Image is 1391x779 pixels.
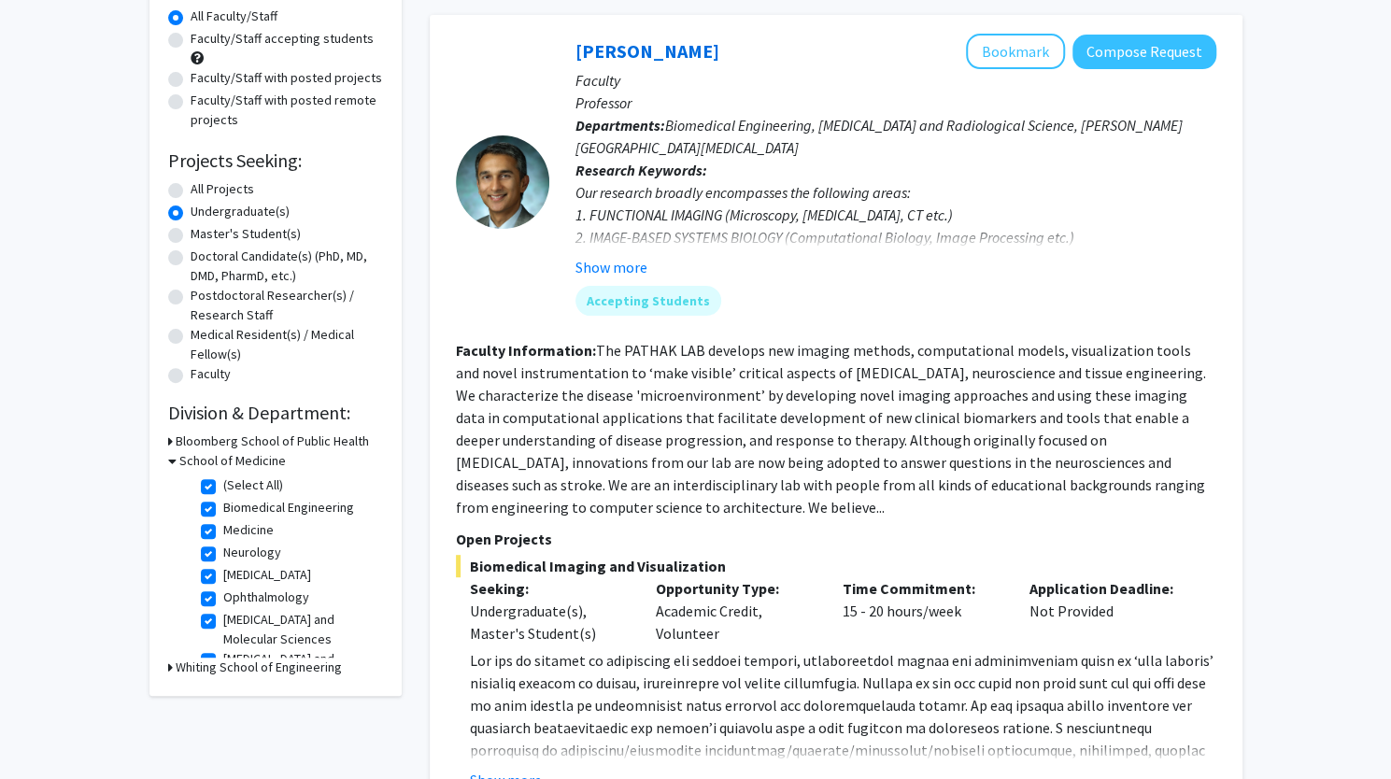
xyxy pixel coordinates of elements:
[191,364,231,384] label: Faculty
[642,577,829,644] div: Academic Credit, Volunteer
[966,34,1065,69] button: Add Arvind Pathak to Bookmarks
[223,649,378,688] label: [MEDICAL_DATA] and Radiological Science
[223,498,354,517] label: Biomedical Engineering
[456,528,1216,550] p: Open Projects
[575,116,665,135] b: Departments:
[223,610,378,649] label: [MEDICAL_DATA] and Molecular Sciences
[456,555,1216,577] span: Biomedical Imaging and Visualization
[191,91,383,130] label: Faculty/Staff with posted remote projects
[575,116,1183,157] span: Biomedical Engineering, [MEDICAL_DATA] and Radiological Science, [PERSON_NAME][GEOGRAPHIC_DATA][M...
[575,161,707,179] b: Research Keywords:
[843,577,1001,600] p: Time Commitment:
[223,520,274,540] label: Medicine
[1072,35,1216,69] button: Compose Request to Arvind Pathak
[575,256,647,278] button: Show more
[575,181,1216,293] div: Our research broadly encompasses the following areas: 1. FUNCTIONAL IMAGING (Microscopy, [MEDICAL...
[191,179,254,199] label: All Projects
[829,577,1015,644] div: 15 - 20 hours/week
[223,475,283,495] label: (Select All)
[168,402,383,424] h2: Division & Department:
[191,202,290,221] label: Undergraduate(s)
[575,69,1216,92] p: Faculty
[470,600,629,644] div: Undergraduate(s), Master's Student(s)
[470,577,629,600] p: Seeking:
[456,341,1206,517] fg-read-more: The PATHAK LAB develops new imaging methods, computational models, visualization tools and novel ...
[1015,577,1202,644] div: Not Provided
[191,7,277,26] label: All Faculty/Staff
[1029,577,1188,600] p: Application Deadline:
[456,341,596,360] b: Faculty Information:
[223,588,309,607] label: Ophthalmology
[223,565,311,585] label: [MEDICAL_DATA]
[176,658,342,677] h3: Whiting School of Engineering
[14,695,79,765] iframe: Chat
[575,92,1216,114] p: Professor
[223,543,281,562] label: Neurology
[179,451,286,471] h3: School of Medicine
[176,432,369,451] h3: Bloomberg School of Public Health
[191,224,301,244] label: Master's Student(s)
[168,149,383,172] h2: Projects Seeking:
[191,325,383,364] label: Medical Resident(s) / Medical Fellow(s)
[191,286,383,325] label: Postdoctoral Researcher(s) / Research Staff
[575,39,719,63] a: [PERSON_NAME]
[575,286,721,316] mat-chip: Accepting Students
[191,247,383,286] label: Doctoral Candidate(s) (PhD, MD, DMD, PharmD, etc.)
[191,29,374,49] label: Faculty/Staff accepting students
[191,68,382,88] label: Faculty/Staff with posted projects
[656,577,815,600] p: Opportunity Type:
